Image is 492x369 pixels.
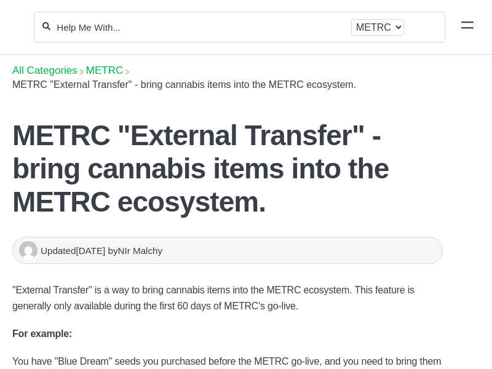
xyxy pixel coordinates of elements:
img: NIr Malchy [19,241,38,260]
span: by [108,245,162,256]
a: Mobile navigation [461,21,474,33]
h1: METRC "External Transfer" - bring cannabis items into the METRC ecosystem. [12,119,443,218]
img: Flourish Help Center Logo [15,20,21,35]
input: Help Me With... [55,22,346,33]
span: METRC "External Transfer" - bring cannabis items into the METRC ecosystem. [12,79,356,90]
strong: For example: [12,328,72,339]
span: ​METRC [86,65,123,77]
span: All Categories [12,65,77,77]
a: METRC [86,65,123,76]
time: [DATE] [76,245,105,256]
span: Updated [41,245,108,256]
section: Search section [34,4,445,50]
p: "External Transfer" is a way to bring cannabis items into the METRC ecosystem. This feature is ge... [12,282,443,314]
a: Breadcrumb link to All Categories [12,65,77,76]
span: NIr Malchy [118,245,163,256]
